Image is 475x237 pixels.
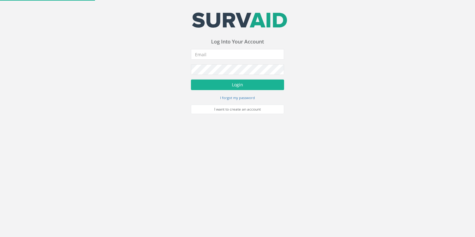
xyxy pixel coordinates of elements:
input: Email [191,49,284,60]
h3: Log Into Your Account [191,39,284,45]
a: I forgot my password [220,95,255,100]
button: Login [191,80,284,90]
a: I want to create an account [191,105,284,114]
